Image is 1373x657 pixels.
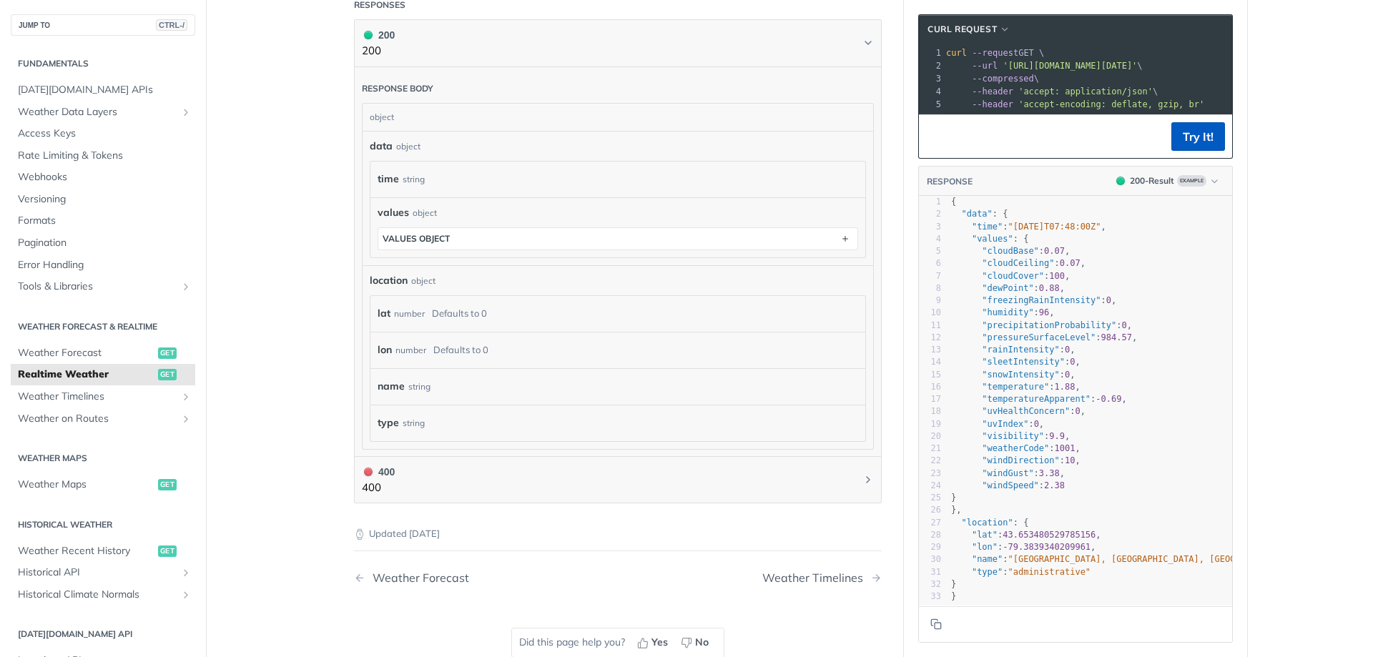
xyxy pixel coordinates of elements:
[919,344,941,356] div: 13
[11,167,195,188] a: Webhooks
[364,31,373,39] span: 200
[378,413,399,433] label: type
[919,405,941,418] div: 18
[1065,345,1070,355] span: 0
[919,98,943,111] div: 5
[919,257,941,270] div: 6
[11,276,195,297] a: Tools & LibrariesShow subpages for Tools & Libraries
[18,192,192,207] span: Versioning
[11,145,195,167] a: Rate Limiting & Tokens
[919,504,941,516] div: 26
[951,455,1081,465] span: : ,
[411,275,435,287] div: object
[1060,258,1081,268] span: 0.07
[919,578,941,591] div: 32
[362,464,874,496] button: 400 400400
[11,320,195,333] h2: Weather Forecast & realtime
[1121,320,1126,330] span: 0
[354,527,882,541] p: Updated [DATE]
[362,27,874,59] button: 200 200200
[982,320,1116,330] span: "precipitationProbability"
[972,74,1034,84] span: --compressed
[1055,443,1076,453] span: 1001
[982,468,1033,478] span: "windGust"
[919,72,943,85] div: 3
[951,431,1070,441] span: : ,
[18,83,192,97] span: [DATE][DOMAIN_NAME] APIs
[951,271,1070,281] span: : ,
[362,464,395,480] div: 400
[18,170,192,184] span: Webhooks
[951,493,956,503] span: }
[919,455,941,467] div: 22
[1018,99,1204,109] span: 'accept-encoding: deflate, gzip, br'
[919,381,941,393] div: 16
[433,340,488,360] div: Defaults to 0
[982,295,1101,305] span: "freezingRainIntensity"
[11,14,195,36] button: JUMP TOCTRL-/
[982,480,1038,490] span: "windSpeed"
[951,307,1055,317] span: : ,
[982,258,1054,268] span: "cloudCeiling"
[919,295,941,307] div: 9
[922,22,1015,36] button: cURL Request
[11,57,195,70] h2: Fundamentals
[972,48,1018,58] span: --request
[919,221,941,233] div: 3
[395,340,426,360] div: number
[951,357,1081,367] span: : ,
[919,492,941,504] div: 25
[919,541,941,553] div: 29
[972,61,998,71] span: --url
[982,332,1096,342] span: "pressureSurfaceLevel"
[11,628,195,641] h2: [DATE][DOMAIN_NAME] API
[1101,332,1132,342] span: 984.57
[951,295,1116,305] span: : ,
[11,79,195,101] a: [DATE][DOMAIN_NAME] APIs
[982,455,1059,465] span: "windDirection"
[180,107,192,118] button: Show subpages for Weather Data Layers
[394,303,425,324] div: number
[951,480,1065,490] span: :
[1044,480,1065,490] span: 2.38
[919,59,943,72] div: 2
[632,632,676,653] button: Yes
[11,102,195,123] a: Weather Data LayersShow subpages for Weather Data Layers
[919,369,941,381] div: 15
[11,562,195,583] a: Historical APIShow subpages for Historical API
[946,48,1044,58] span: GET \
[919,320,941,332] div: 11
[11,342,195,364] a: Weather Forecastget
[11,518,195,531] h2: Historical Weather
[982,357,1065,367] span: "sleetIntensity"
[919,443,941,455] div: 21
[951,209,1008,219] span: : {
[413,207,437,219] div: object
[982,370,1059,380] span: "snowIntensity"
[972,87,1013,97] span: --header
[951,197,956,207] span: {
[919,480,941,492] div: 24
[1065,455,1075,465] span: 10
[982,271,1044,281] span: "cloudCover"
[762,571,870,585] div: Weather Timelines
[1003,542,1008,552] span: -
[180,567,192,578] button: Show subpages for Historical API
[11,210,195,232] a: Formats
[1003,530,1096,540] span: 43.653480529785156
[18,258,192,272] span: Error Handling
[972,222,1003,232] span: "time"
[362,480,395,496] p: 400
[1106,295,1111,305] span: 0
[951,530,1101,540] span: : ,
[1130,174,1174,187] div: 200 - Result
[919,208,941,220] div: 2
[951,258,1086,268] span: : ,
[1109,174,1225,188] button: 200200-ResultExample
[982,419,1028,429] span: "uvIndex"
[919,85,943,98] div: 4
[158,347,177,359] span: get
[180,413,192,425] button: Show subpages for Weather on Routes
[396,140,420,153] div: object
[951,567,1091,577] span: :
